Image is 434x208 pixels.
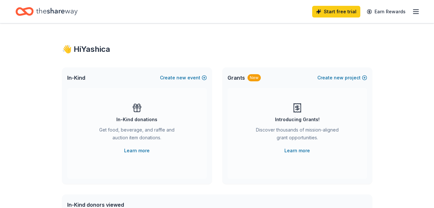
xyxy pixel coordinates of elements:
[116,116,157,123] div: In-Kind donations
[334,74,344,82] span: new
[317,74,367,82] button: Createnewproject
[275,116,320,123] div: Introducing Grants!
[16,4,78,19] a: Home
[312,6,360,17] a: Start free trial
[228,74,245,82] span: Grants
[124,147,150,155] a: Learn more
[160,74,207,82] button: Createnewevent
[248,74,261,81] div: New
[62,44,372,54] div: 👋 Hi Yashica
[363,6,409,17] a: Earn Rewards
[67,74,85,82] span: In-Kind
[284,147,310,155] a: Learn more
[176,74,186,82] span: new
[93,126,181,144] div: Get food, beverage, and raffle and auction item donations.
[253,126,341,144] div: Discover thousands of mission-aligned grant opportunities.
